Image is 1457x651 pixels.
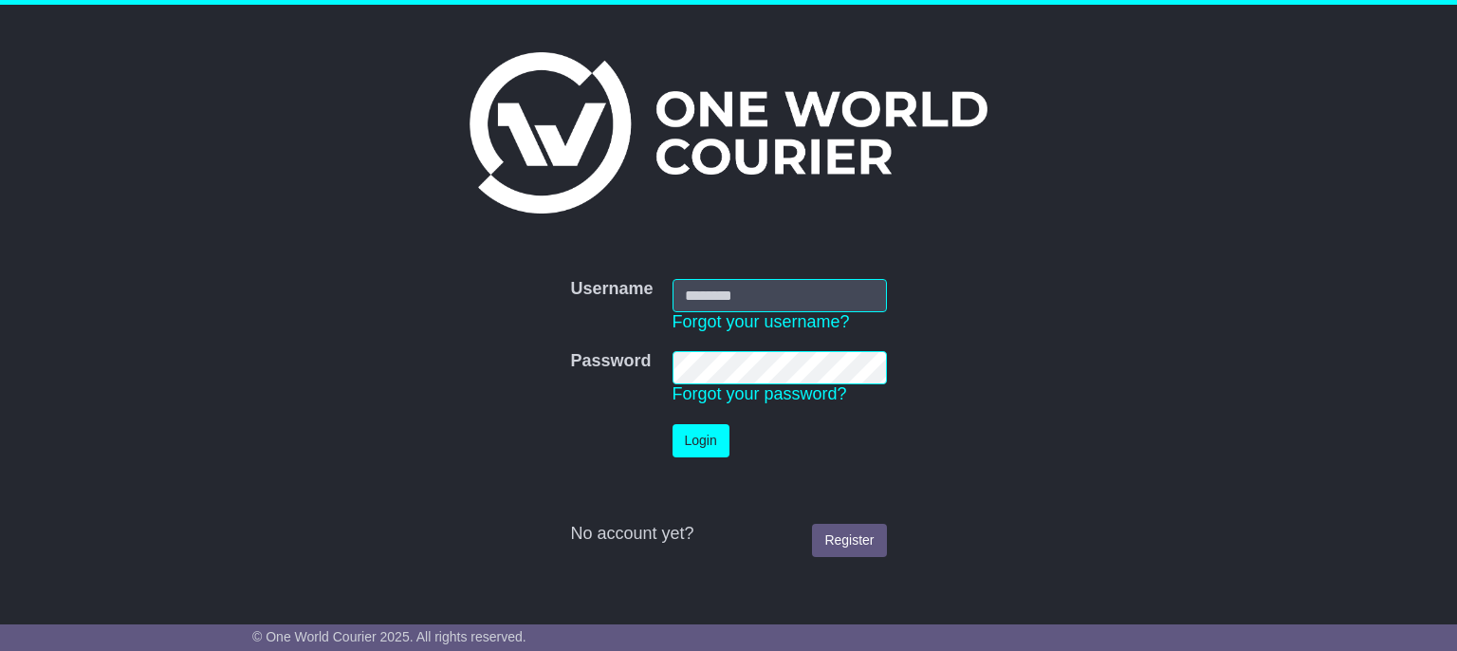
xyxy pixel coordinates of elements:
[673,424,729,457] button: Login
[673,384,847,403] a: Forgot your password?
[812,524,886,557] a: Register
[470,52,987,214] img: One World
[673,312,850,331] a: Forgot your username?
[570,524,886,545] div: No account yet?
[570,351,651,372] label: Password
[252,629,526,644] span: © One World Courier 2025. All rights reserved.
[570,279,653,300] label: Username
